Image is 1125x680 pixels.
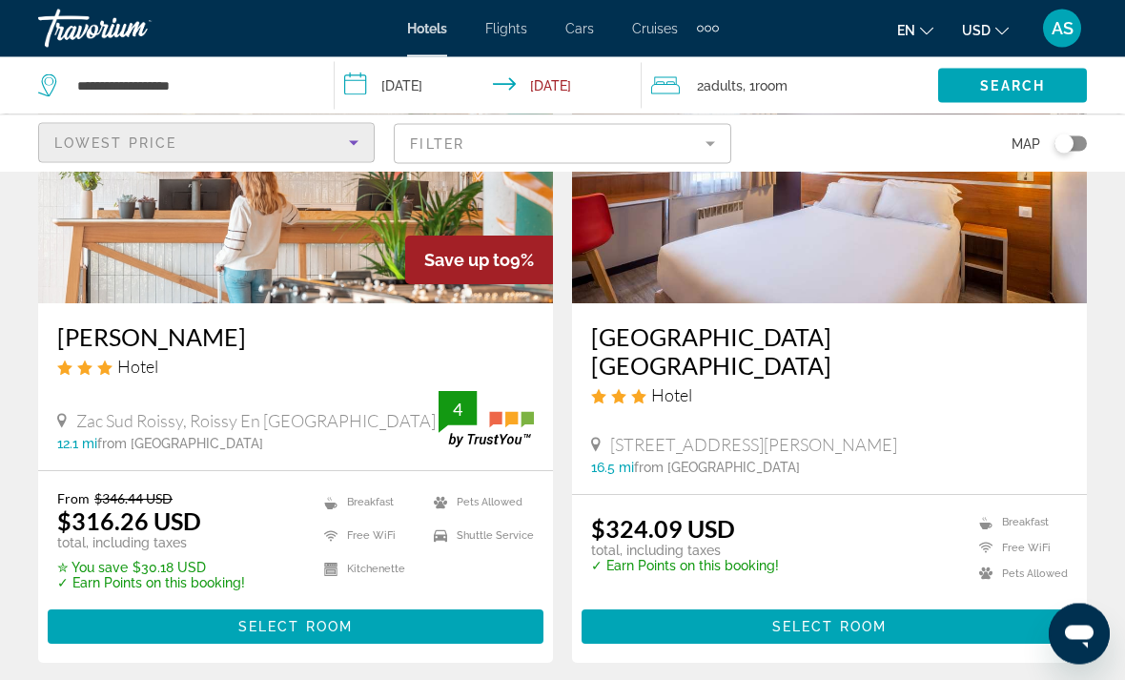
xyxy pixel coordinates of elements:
ins: $316.26 USD [57,507,201,536]
div: 3 star Hotel [591,385,1068,406]
span: AS [1052,19,1074,38]
button: Search [938,69,1087,103]
ins: $324.09 USD [591,515,735,544]
a: Flights [485,21,527,36]
button: Select Room [582,610,1077,645]
button: Check-in date: Oct 12, 2025 Check-out date: Oct 18, 2025 [335,57,641,114]
span: Zac Sud Roissy, Roissy En [GEOGRAPHIC_DATA] [76,411,436,432]
span: Room [755,78,787,93]
span: Search [980,78,1045,93]
span: From [57,491,90,507]
span: Hotel [117,357,158,378]
span: 2 [697,72,743,99]
button: Travelers: 2 adults, 0 children [642,57,938,114]
li: Free WiFi [315,525,424,548]
button: Filter [394,123,730,165]
span: , 1 [743,72,787,99]
a: Select Room [582,615,1077,636]
a: Cars [565,21,594,36]
iframe: Кнопка запуска окна обмена сообщениями [1049,604,1110,665]
span: Select Room [238,620,353,635]
span: Lowest Price [54,135,176,151]
button: Select Room [48,610,543,645]
a: Travorium [38,4,229,53]
a: Hotels [407,21,447,36]
li: Breakfast [970,515,1068,531]
div: 4 [439,399,477,422]
li: Pets Allowed [424,491,534,515]
span: Map [1012,131,1040,157]
span: Save up to [424,251,510,271]
a: [PERSON_NAME] [57,323,534,352]
button: Change language [897,16,933,44]
div: 3 star Hotel [57,357,534,378]
p: ✓ Earn Points on this booking! [591,559,779,574]
a: Select Room [48,615,543,636]
a: [GEOGRAPHIC_DATA] [GEOGRAPHIC_DATA] [591,323,1068,381]
span: Select Room [772,620,887,635]
li: Free WiFi [970,541,1068,557]
span: ✮ You save [57,561,128,576]
button: Change currency [962,16,1009,44]
span: [STREET_ADDRESS][PERSON_NAME] [610,435,897,456]
li: Kitchenette [315,558,424,582]
p: $30.18 USD [57,561,245,576]
span: USD [962,23,991,38]
button: Extra navigation items [697,13,719,44]
div: 9% [405,237,553,285]
mat-select: Sort by [54,132,358,155]
p: ✓ Earn Points on this booking! [57,576,245,591]
li: Breakfast [315,491,424,515]
del: $346.44 USD [94,491,173,507]
span: from [GEOGRAPHIC_DATA] [97,437,263,452]
p: total, including taxes [591,544,779,559]
button: Toggle map [1040,135,1087,153]
span: en [897,23,915,38]
span: Adults [704,78,743,93]
span: 16.5 mi [591,461,634,476]
button: User Menu [1037,9,1087,49]
li: Shuttle Service [424,525,534,548]
span: 12.1 mi [57,437,97,452]
img: trustyou-badge.svg [439,392,534,448]
p: total, including taxes [57,536,245,551]
span: Hotel [651,385,692,406]
a: Cruises [632,21,678,36]
li: Pets Allowed [970,567,1068,583]
span: from [GEOGRAPHIC_DATA] [634,461,800,476]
